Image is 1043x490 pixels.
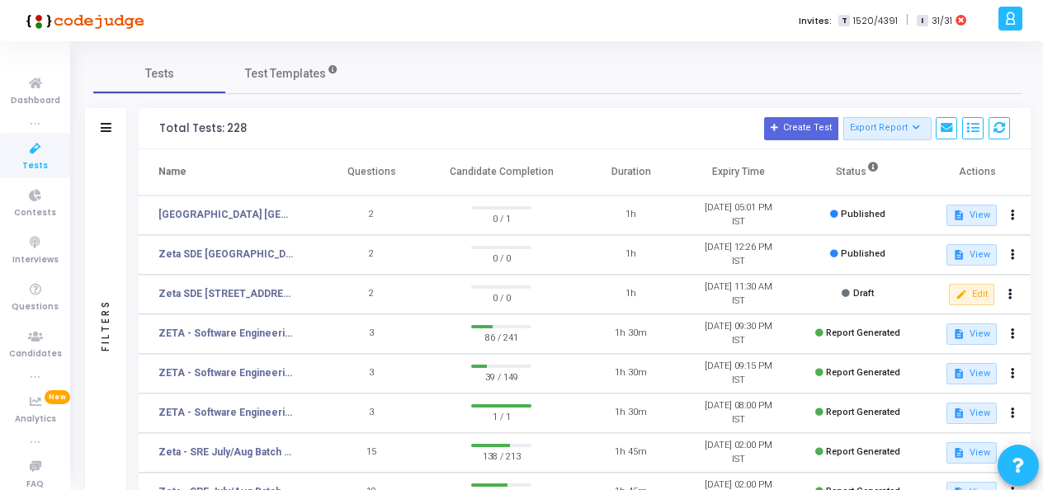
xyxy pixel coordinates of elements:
span: | [906,12,908,29]
span: 39 / 149 [471,368,531,384]
div: Filters [98,234,113,416]
td: [DATE] 12:26 PM IST [685,235,792,275]
span: Interviews [12,253,59,267]
span: Tests [22,159,48,173]
span: Report Generated [826,367,900,378]
td: 2 [318,275,425,314]
img: logo [21,4,144,37]
mat-icon: description [953,447,965,459]
td: 2 [318,196,425,235]
span: Tests [145,65,174,82]
span: Published [841,248,885,259]
mat-icon: description [953,408,965,419]
span: T [838,15,849,27]
span: Report Generated [826,327,900,338]
a: ZETA - Software Engineering - 2025 - [DATE] [158,365,294,380]
span: 0 / 0 [471,289,531,305]
span: 86 / 241 [471,328,531,345]
span: 1 / 1 [471,408,531,424]
span: 0 / 1 [471,210,531,226]
span: Contests [14,206,56,220]
th: Status [793,149,923,196]
mat-icon: description [953,210,965,221]
span: 0 / 0 [471,249,531,266]
button: View [946,363,997,384]
td: 1h 30m [578,314,685,354]
a: Zeta SDE [STREET_ADDRESS] [158,286,294,301]
span: Candidates [9,347,62,361]
td: 1h [578,275,685,314]
span: 31/31 [932,14,952,28]
div: Total Tests: 228 [159,122,247,135]
th: Duration [578,149,685,196]
mat-icon: edit [956,289,967,300]
td: [DATE] 11:30 AM IST [685,275,792,314]
button: Export Report [843,117,932,140]
td: [DATE] 05:01 PM IST [685,196,792,235]
td: 3 [318,314,425,354]
span: Report Generated [826,407,900,417]
td: 1h [578,196,685,235]
span: Questions [12,300,59,314]
th: Expiry Time [685,149,792,196]
span: I [917,15,927,27]
td: [DATE] 09:15 PM IST [685,354,792,393]
td: 3 [318,393,425,433]
span: Report Generated [826,446,900,457]
span: 138 / 213 [471,447,531,464]
a: [GEOGRAPHIC_DATA] [GEOGRAPHIC_DATA] hiring dummy test [158,207,294,222]
a: ZETA - Software Engineering - 2025 - [DATE] [158,326,294,341]
th: Name [139,149,318,196]
a: Zeta SDE [GEOGRAPHIC_DATA] Batch 2 [158,247,294,261]
td: 1h 30m [578,354,685,393]
td: 1h 45m [578,433,685,473]
button: View [946,403,997,424]
button: View [946,244,997,266]
th: Actions [923,149,1031,196]
th: Candidate Completion [425,149,577,196]
td: 2 [318,235,425,275]
button: Create Test [764,117,838,140]
a: Zeta - SRE July/Aug Batch - [DATE] [158,445,294,459]
mat-icon: description [953,249,965,261]
th: Questions [318,149,425,196]
span: Analytics [15,412,56,426]
span: New [45,390,70,404]
span: Draft [853,288,874,299]
a: ZETA - Software Engineering- [DATE] [158,405,294,420]
td: [DATE] 08:00 PM IST [685,393,792,433]
span: 1520/4391 [853,14,898,28]
mat-icon: description [953,368,965,379]
button: Edit [949,284,994,305]
mat-icon: description [953,328,965,340]
span: Test Templates [245,65,326,82]
td: [DATE] 02:00 PM IST [685,433,792,473]
span: Published [841,209,885,219]
td: 15 [318,433,425,473]
button: View [946,323,997,345]
td: [DATE] 09:30 PM IST [685,314,792,354]
span: Dashboard [11,94,60,108]
td: 1h [578,235,685,275]
td: 3 [318,354,425,393]
button: View [946,442,997,464]
button: View [946,205,997,226]
label: Invites: [799,14,832,28]
td: 1h 30m [578,393,685,433]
